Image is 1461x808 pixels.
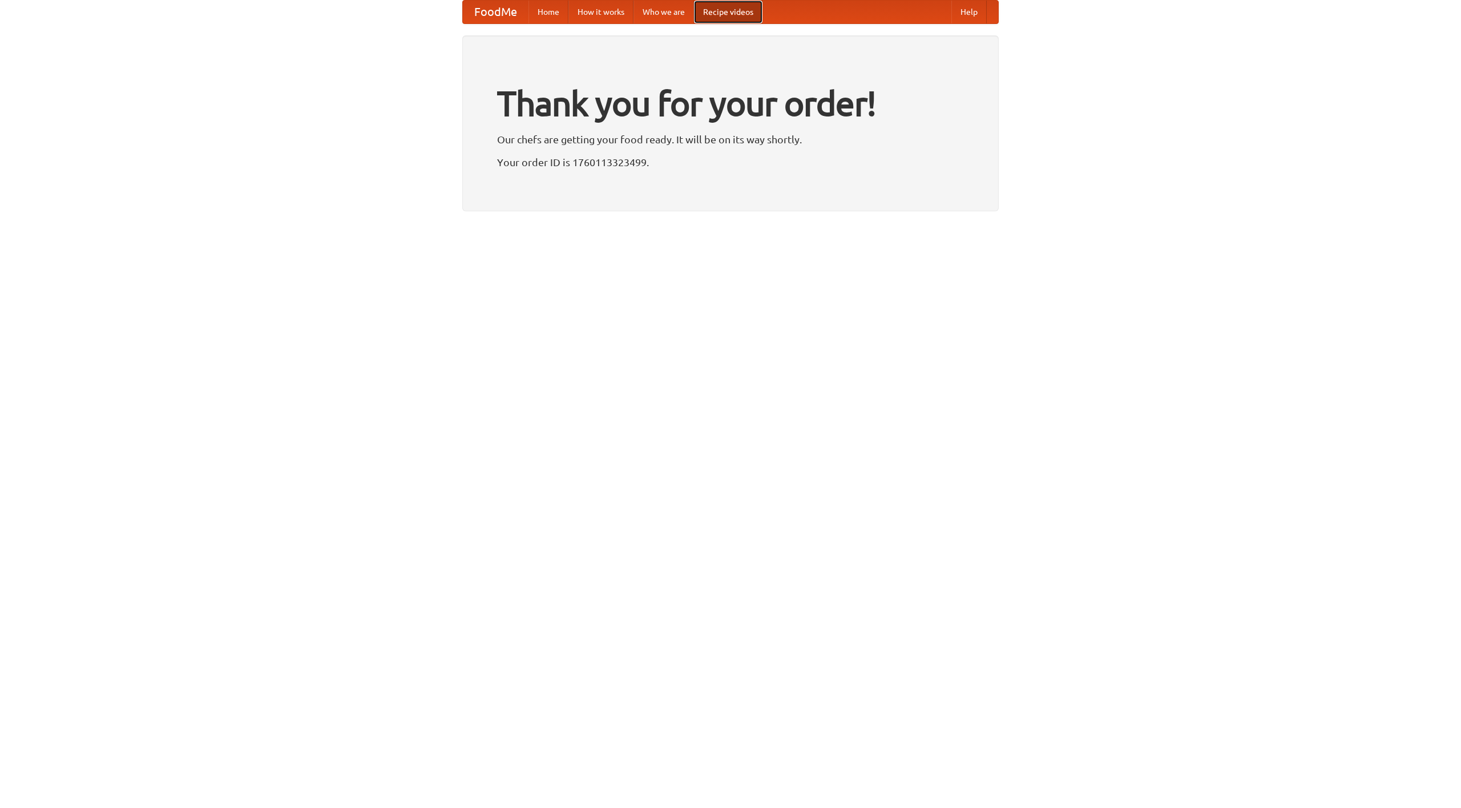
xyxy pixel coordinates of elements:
a: How it works [568,1,633,23]
a: Help [951,1,987,23]
a: Recipe videos [694,1,762,23]
h1: Thank you for your order! [497,76,964,131]
a: Home [528,1,568,23]
a: Who we are [633,1,694,23]
a: FoodMe [463,1,528,23]
p: Our chefs are getting your food ready. It will be on its way shortly. [497,131,964,148]
p: Your order ID is 1760113323499. [497,154,964,171]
